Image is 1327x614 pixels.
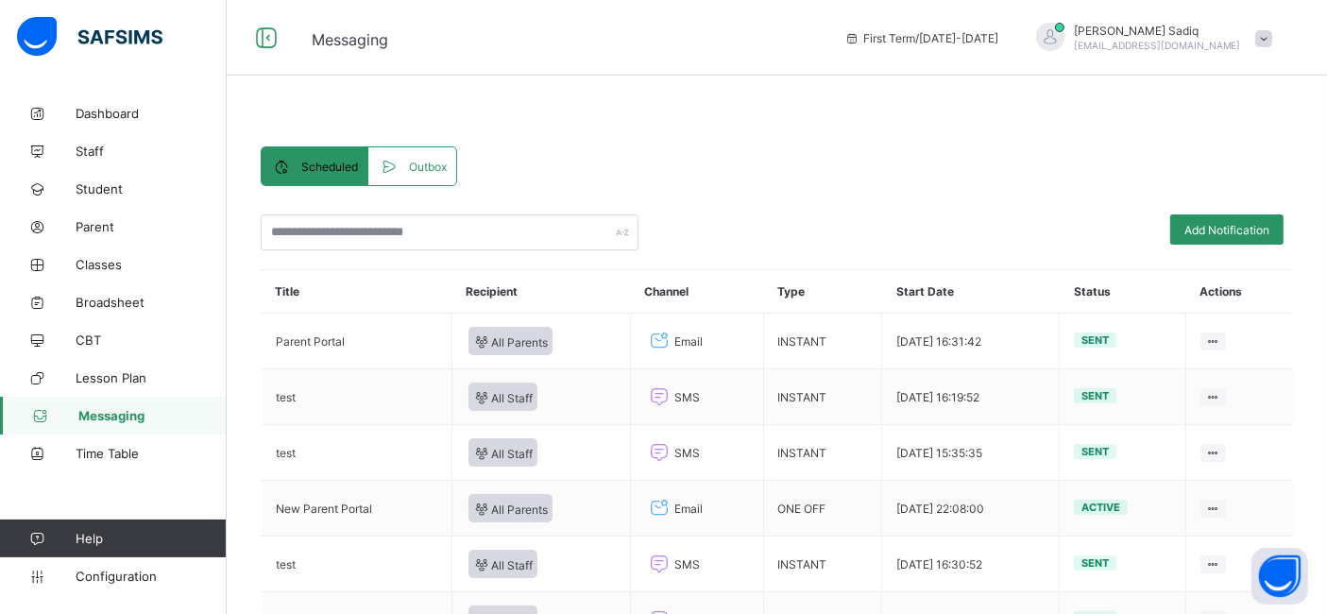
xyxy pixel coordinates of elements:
[262,425,452,481] td: test
[882,270,1060,314] th: Start Date
[882,537,1060,592] td: [DATE] 16:30:52
[76,370,227,385] span: Lesson Plan
[1081,333,1109,347] span: Sent
[76,219,227,234] span: Parent
[262,314,452,369] td: Parent Portal
[1017,23,1282,54] div: AbubakarSadiq
[1251,548,1308,605] button: Open asap
[647,330,673,352] i: Email Channel
[409,160,447,174] span: Outbox
[1081,501,1120,514] span: Active
[1081,556,1109,570] span: Sent
[262,481,452,537] td: New Parent Portal
[451,270,630,314] th: Recipient
[473,556,534,572] span: All Staff
[1081,389,1109,402] span: Sent
[1184,223,1269,237] span: Add Notification
[763,537,882,592] td: INSTANT
[312,30,388,49] span: Messaging
[882,425,1060,481] td: [DATE] 15:35:35
[473,389,534,405] span: All Staff
[1081,445,1109,458] span: Sent
[647,441,673,464] i: SMS Channel
[763,314,882,369] td: INSTANT
[763,425,882,481] td: INSTANT
[1074,40,1241,51] span: [EMAIL_ADDRESS][DOMAIN_NAME]
[76,257,227,272] span: Classes
[473,333,549,350] span: All Parents
[76,569,226,584] span: Configuration
[76,531,226,546] span: Help
[763,369,882,425] td: INSTANT
[675,390,701,404] span: SMS
[763,481,882,537] td: ONE OFF
[675,502,704,516] span: Email
[647,553,673,575] i: SMS Channel
[262,369,452,425] td: test
[882,369,1060,425] td: [DATE] 16:19:52
[473,445,534,461] span: All Staff
[630,270,763,314] th: Channel
[882,481,1060,537] td: [DATE] 22:08:00
[76,295,227,310] span: Broadsheet
[262,537,452,592] td: test
[675,446,701,460] span: SMS
[763,270,882,314] th: Type
[675,557,701,571] span: SMS
[78,408,227,423] span: Messaging
[647,385,673,408] i: SMS Channel
[473,501,549,517] span: All Parents
[647,497,673,520] i: Email Channel
[1185,270,1293,314] th: Actions
[1060,270,1185,314] th: Status
[76,333,227,348] span: CBT
[76,106,227,121] span: Dashboard
[76,144,227,159] span: Staff
[844,31,998,45] span: session/term information
[882,314,1060,369] td: [DATE] 16:31:42
[675,334,704,349] span: Email
[76,446,227,461] span: Time Table
[17,17,162,57] img: safsims
[76,181,227,196] span: Student
[262,270,452,314] th: Title
[1074,24,1241,38] span: [PERSON_NAME] Sadiq
[301,160,358,174] span: Scheduled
